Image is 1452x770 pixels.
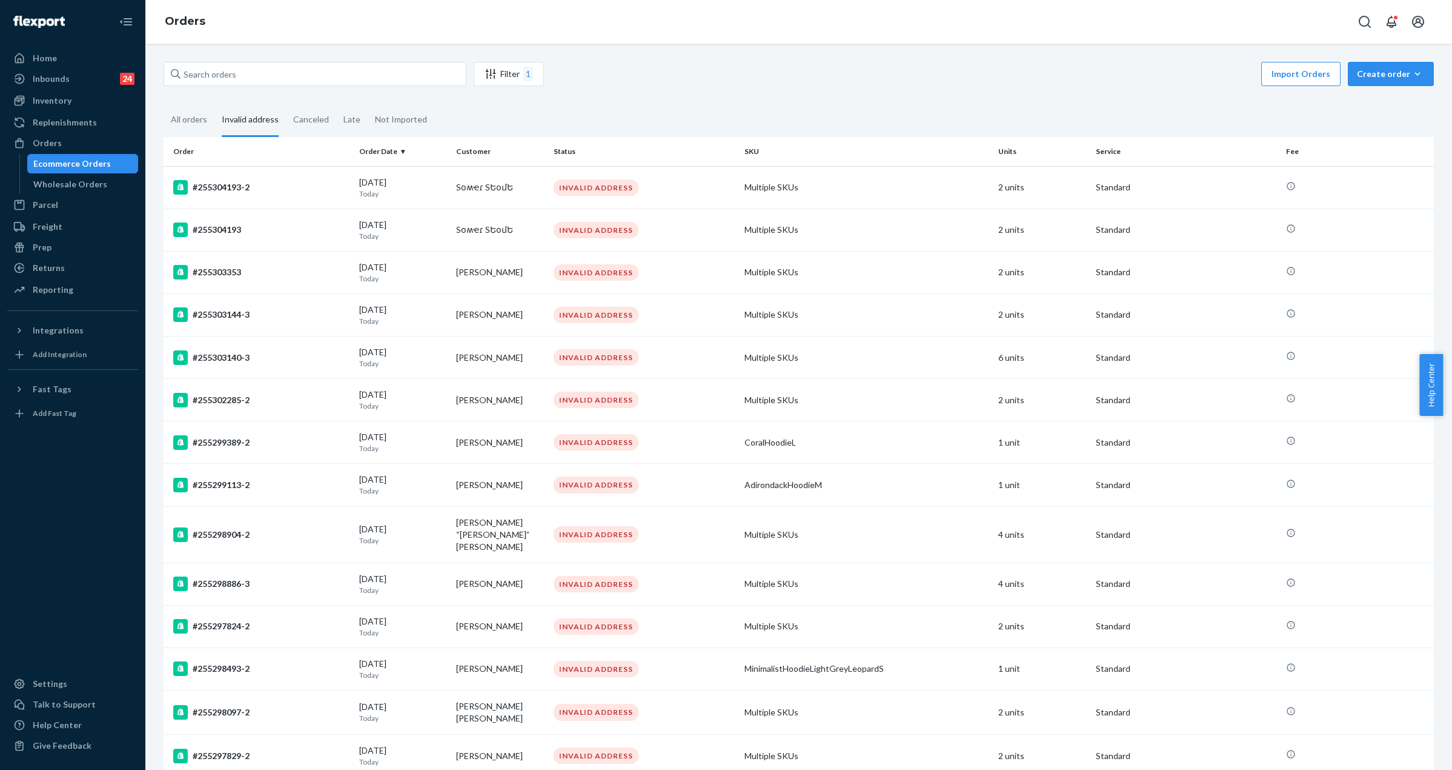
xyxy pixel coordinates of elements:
[740,605,993,648] td: Multiple SKUs
[7,258,138,278] a: Returns
[120,73,134,85] div: 24
[740,506,993,563] td: Multiple SKUs
[7,345,138,364] a: Add Integration
[359,231,447,241] p: Today
[554,434,638,450] div: INVALID ADDRESS
[33,349,87,360] div: Add Integration
[7,736,138,755] button: Give Feedback
[33,73,70,85] div: Inbounds
[173,577,350,591] div: #255298886-3
[993,166,1091,209] td: 2 units
[993,648,1091,690] td: 1 unit
[164,137,354,166] th: Order
[164,62,466,86] input: Search orders
[740,251,993,293] td: Multiple SKUs
[1096,352,1277,364] p: Standard
[359,658,447,680] div: [DATE]
[222,104,279,137] div: Invalid address
[33,698,96,711] div: Talk to Support
[7,69,138,89] a: Inbounds24
[343,104,360,135] div: Late
[359,261,447,284] div: [DATE]
[7,674,138,694] a: Settings
[293,104,329,135] div: Canceled
[554,618,638,635] div: INVALID ADDRESS
[451,563,549,605] td: [PERSON_NAME]
[523,67,533,81] div: 1
[173,527,350,542] div: #255298904-2
[7,49,138,68] a: Home
[173,350,350,365] div: #255303140-3
[33,383,71,395] div: Fast Tags
[1096,394,1277,406] p: Standard
[1353,10,1377,34] button: Open Search Box
[7,380,138,399] button: Fast Tags
[1406,10,1430,34] button: Open account menu
[993,336,1091,379] td: 6 units
[451,336,549,379] td: [PERSON_NAME]
[993,209,1091,251] td: 2 units
[114,10,138,34] button: Close Navigation
[1096,224,1277,236] p: Standard
[33,116,97,129] div: Replenishments
[7,238,138,257] a: Prep
[993,379,1091,421] td: 2 units
[456,146,544,156] div: Customer
[740,336,993,379] td: Multiple SKUs
[740,691,993,735] td: Multiple SKUs
[740,166,993,209] td: Multiple SKUs
[359,346,447,369] div: [DATE]
[359,615,447,638] div: [DATE]
[744,663,989,675] div: MinimalistHoodieLightGreyLeopardS
[740,137,993,166] th: SKU
[359,401,447,411] p: Today
[165,15,205,28] a: Orders
[554,264,638,281] div: INVALID ADDRESS
[375,104,427,135] div: Not Imported
[33,262,65,274] div: Returns
[7,404,138,423] a: Add Fast Tag
[173,661,350,676] div: #255298493-2
[359,273,447,284] p: Today
[359,535,447,546] p: Today
[33,241,51,253] div: Prep
[1096,437,1277,449] p: Standard
[993,563,1091,605] td: 4 units
[993,464,1091,506] td: 1 unit
[451,293,549,336] td: [PERSON_NAME]
[359,585,447,595] p: Today
[173,265,350,280] div: #255303353
[1096,706,1277,718] p: Standard
[359,219,447,241] div: [DATE]
[27,154,139,173] a: Ecommerce Orders
[13,16,65,28] img: Flexport logo
[173,749,350,763] div: #255297829-2
[33,678,67,690] div: Settings
[993,421,1091,464] td: 1 unit
[1379,10,1404,34] button: Open notifications
[33,199,58,211] div: Parcel
[1281,137,1434,166] th: Fee
[359,443,447,454] p: Today
[554,576,638,592] div: INVALID ADDRESS
[740,209,993,251] td: Multiple SKUs
[33,158,111,170] div: Ecommerce Orders
[33,178,107,190] div: Wholesale Orders
[554,477,638,493] div: INVALID ADDRESS
[451,506,549,563] td: [PERSON_NAME] “[PERSON_NAME]” [PERSON_NAME]
[7,715,138,735] a: Help Center
[359,316,447,326] p: Today
[359,189,447,199] p: Today
[359,431,447,454] div: [DATE]
[7,91,138,110] a: Inventory
[359,713,447,723] p: Today
[33,52,57,64] div: Home
[1419,354,1443,416] button: Help Center
[1096,309,1277,321] p: Standard
[993,605,1091,648] td: 2 units
[27,175,139,194] a: Wholesale Orders
[359,176,447,199] div: [DATE]
[7,113,138,132] a: Replenishments
[7,321,138,340] button: Integrations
